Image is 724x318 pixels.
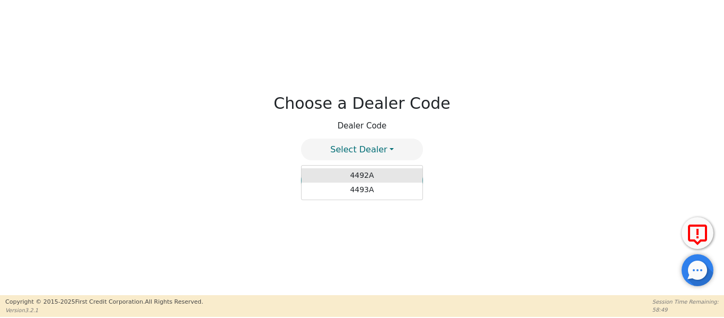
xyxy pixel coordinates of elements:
p: Session Time Remaining: [652,298,719,306]
span: Select Dealer [330,144,387,154]
a: 4492A [302,168,422,183]
button: Select Dealer [301,139,423,160]
span: All Rights Reserved. [145,298,203,305]
p: 58:49 [652,306,719,314]
h2: Choose a Dealer Code [273,94,451,113]
p: Copyright © 2015- 2025 First Credit Corporation. [5,298,203,307]
button: Report Error to FCC [682,217,713,249]
p: Version 3.2.1 [5,306,203,314]
h4: Dealer Code [338,121,387,131]
a: 4493A [302,183,422,197]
